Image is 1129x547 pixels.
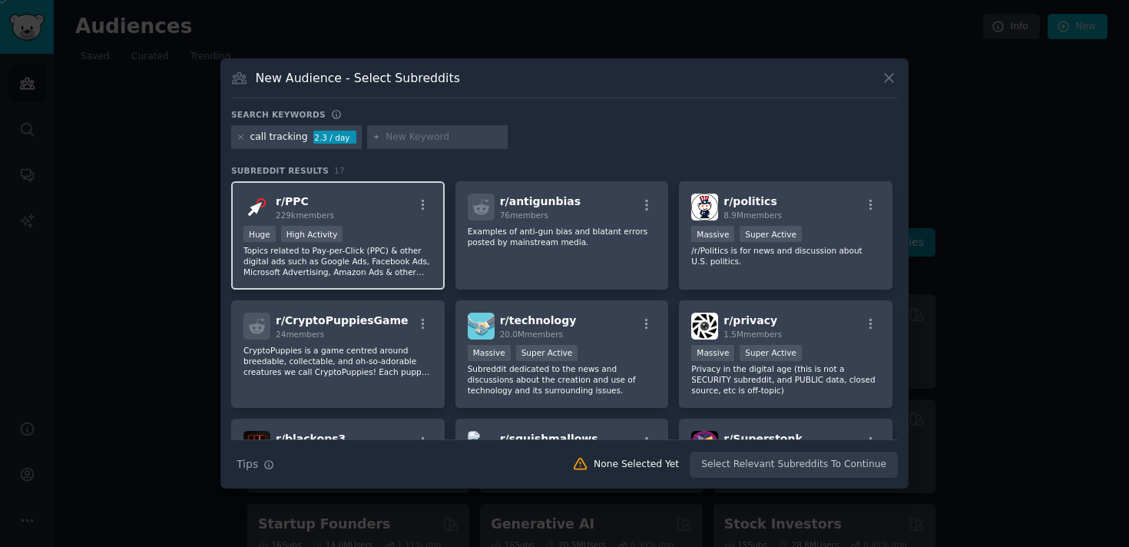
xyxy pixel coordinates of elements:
img: politics [691,194,718,220]
span: r/ antigunbias [500,195,581,207]
span: r/ blackops3 [276,433,346,445]
img: technology [468,313,495,340]
div: Huge [243,226,276,242]
span: 1.5M members [723,330,782,339]
img: squishmallows [468,431,495,458]
h3: New Audience - Select Subreddits [256,70,460,86]
div: Super Active [740,345,802,361]
span: 8.9M members [723,211,782,220]
span: 20.0M members [500,330,563,339]
p: Examples of anti-gun bias and blatant errors posted by mainstream media. [468,226,657,247]
p: CryptoPuppies is a game centred around breedable, collectable, and oh-so-adorable creatures we ca... [243,345,432,377]
span: 17 [334,166,345,175]
span: 229k members [276,211,334,220]
p: Subreddit dedicated to the news and discussions about the creation and use of technology and its ... [468,363,657,396]
img: PPC [243,194,270,220]
div: Super Active [516,345,578,361]
span: r/ CryptoPuppiesGame [276,314,409,327]
span: r/ PPC [276,195,309,207]
span: Subreddit Results [231,165,329,176]
span: r/ squishmallows [500,433,598,445]
p: Topics related to Pay-per-Click (PPC) & other digital ads such as Google Ads, Facebook Ads, Micro... [243,245,432,277]
img: blackops3 [243,431,270,458]
span: r/ privacy [723,314,777,327]
div: call tracking [250,131,308,144]
p: /r/Politics is for news and discussion about U.S. politics. [691,245,880,267]
div: High Activity [281,226,343,242]
img: privacy [691,313,718,340]
span: r/ politics [723,195,776,207]
button: Tips [231,451,280,478]
div: Massive [691,226,734,242]
div: None Selected Yet [594,458,679,472]
span: r/ technology [500,314,577,327]
div: 2.3 / day [313,131,356,144]
img: Superstonk [691,431,718,458]
input: New Keyword [386,131,502,144]
span: r/ Superstonk [723,433,802,445]
div: Super Active [740,226,802,242]
span: 24 members [276,330,324,339]
span: 76 members [500,211,548,220]
span: Tips [237,456,258,472]
p: Privacy in the digital age (this is not a SECURITY subreddit, and PUBLIC data, closed source, etc... [691,363,880,396]
h3: Search keywords [231,109,326,120]
div: Massive [691,345,734,361]
div: Massive [468,345,511,361]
